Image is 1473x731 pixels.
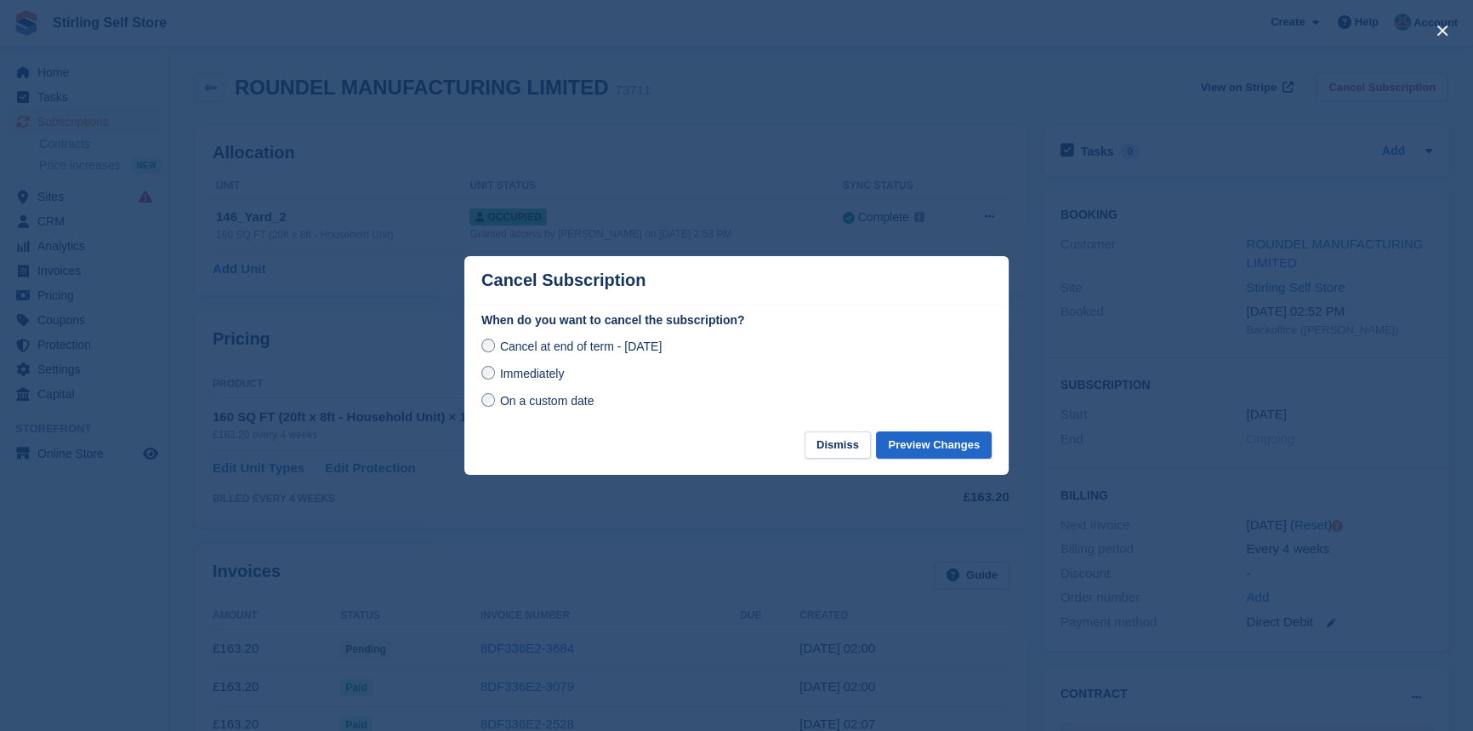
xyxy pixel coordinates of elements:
[481,393,495,407] input: On a custom date
[1429,17,1456,44] button: close
[876,431,992,460] button: Preview Changes
[805,431,871,460] button: Dismiss
[481,311,992,329] label: When do you want to cancel the subscription?
[500,367,564,380] span: Immediately
[500,394,594,408] span: On a custom date
[500,340,662,353] span: Cancel at end of term - [DATE]
[481,339,495,352] input: Cancel at end of term - [DATE]
[481,366,495,380] input: Immediately
[481,271,646,290] p: Cancel Subscription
